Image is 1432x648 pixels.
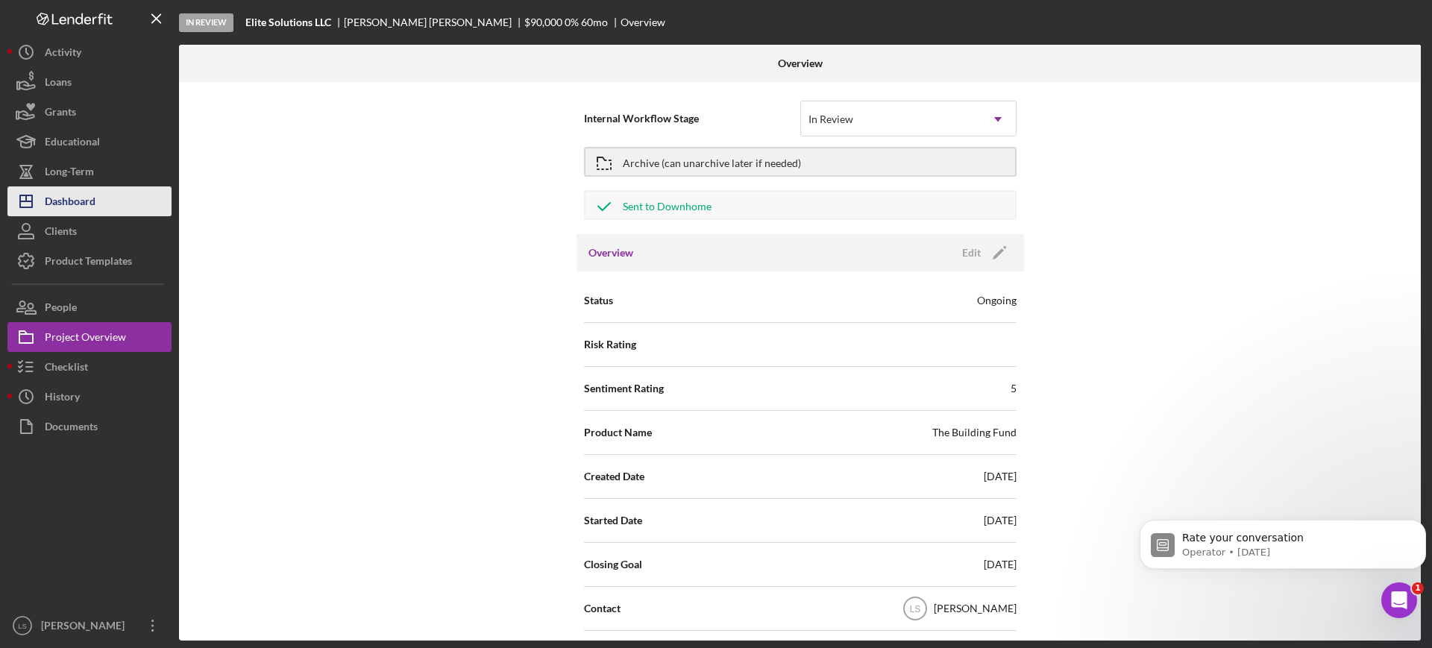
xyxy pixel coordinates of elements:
[179,13,233,32] div: In Review
[581,16,608,28] div: 60 mo
[245,16,331,28] b: Elite Solutions LLC
[932,425,1017,440] div: The Building Fund
[45,246,132,280] div: Product Templates
[1412,582,1424,594] span: 1
[584,513,642,528] span: Started Date
[7,246,172,276] button: Product Templates
[7,216,172,246] button: Clients
[45,127,100,160] div: Educational
[45,97,76,130] div: Grants
[588,245,633,260] h3: Overview
[344,16,524,28] div: [PERSON_NAME] [PERSON_NAME]
[584,381,664,396] span: Sentiment Rating
[984,469,1017,484] div: [DATE]
[909,604,920,614] text: LS
[7,611,172,641] button: LS[PERSON_NAME]
[7,37,172,67] button: Activity
[7,67,172,97] button: Loans
[45,157,94,190] div: Long-Term
[565,16,579,28] div: 0 %
[7,127,172,157] button: Educational
[584,147,1017,177] button: Archive (can unarchive later if needed)
[7,157,172,186] button: Long-Term
[45,186,95,220] div: Dashboard
[584,337,636,352] span: Risk Rating
[584,425,652,440] span: Product Name
[584,469,644,484] span: Created Date
[984,557,1017,572] div: [DATE]
[37,611,134,644] div: [PERSON_NAME]
[623,192,712,218] div: Sent to Downhome
[7,97,172,127] button: Grants
[953,242,1012,264] button: Edit
[977,293,1017,308] div: Ongoing
[584,293,613,308] span: Status
[7,322,172,352] button: Project Overview
[524,16,562,28] span: $90,000
[584,557,642,572] span: Closing Goal
[584,601,621,616] span: Contact
[584,190,1017,220] button: Sent to Downhome
[45,216,77,250] div: Clients
[45,37,81,71] div: Activity
[621,16,665,28] div: Overview
[45,382,80,415] div: History
[7,382,172,412] button: History
[18,622,27,630] text: LS
[7,412,172,441] button: Documents
[934,601,1017,616] div: [PERSON_NAME]
[623,148,801,175] div: Archive (can unarchive later if needed)
[45,292,77,326] div: People
[808,113,853,125] div: In Review
[1134,488,1432,608] iframe: Intercom notifications message
[1381,582,1417,618] iframe: Intercom live chat
[45,352,88,386] div: Checklist
[584,111,800,126] span: Internal Workflow Stage
[962,242,981,264] div: Edit
[1011,381,1017,396] div: 5
[778,57,823,69] b: Overview
[45,67,72,101] div: Loans
[45,412,98,445] div: Documents
[7,352,172,382] button: Checklist
[7,292,172,322] button: People
[45,322,126,356] div: Project Overview
[984,513,1017,528] div: [DATE]
[7,186,172,216] button: Dashboard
